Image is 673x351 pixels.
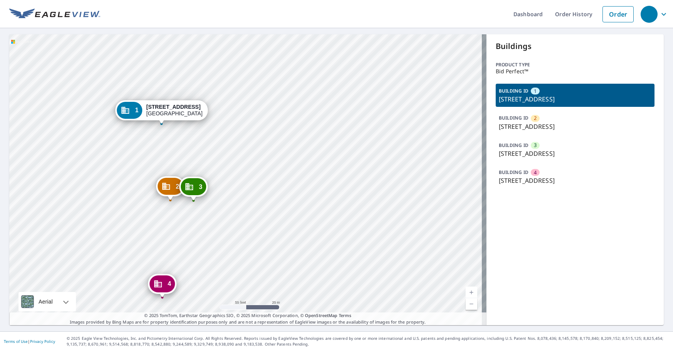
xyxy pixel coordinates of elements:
[499,88,528,94] p: BUILDING ID
[499,115,528,121] p: BUILDING ID
[4,339,28,344] a: Terms of Use
[466,298,477,310] a: Current Level 19, Zoom Out
[146,104,203,117] div: [GEOGRAPHIC_DATA]
[499,149,652,158] p: [STREET_ADDRESS]
[30,339,55,344] a: Privacy Policy
[156,176,185,200] div: Dropped pin, building 2, Commercial property, 5353 E County Line Rd Centennial, CO 80122
[339,312,352,318] a: Terms
[499,169,528,175] p: BUILDING ID
[146,104,201,110] strong: [STREET_ADDRESS]
[9,312,486,325] p: Images provided by Bing Maps are for property identification purposes only and are not a represen...
[499,94,652,104] p: [STREET_ADDRESS]
[499,142,528,148] p: BUILDING ID
[19,292,76,311] div: Aerial
[496,61,655,68] p: Product type
[466,287,477,298] a: Current Level 19, Zoom In
[534,142,537,149] span: 3
[499,122,652,131] p: [STREET_ADDRESS]
[199,184,202,190] span: 3
[534,115,537,122] span: 2
[534,169,537,176] span: 4
[602,6,634,22] a: Order
[135,107,139,113] span: 1
[148,274,177,298] div: Dropped pin, building 4, Commercial property, 8298 S Forest Ct Centennial, CO 80126
[496,68,655,74] p: Bid Perfect™
[9,8,100,20] img: EV Logo
[144,312,351,319] span: © 2025 TomTom, Earthstar Geographics SIO, © 2025 Microsoft Corporation, ©
[499,176,652,185] p: [STREET_ADDRESS]
[4,339,55,344] p: |
[534,88,537,95] span: 1
[496,40,655,52] p: Buildings
[67,336,669,347] p: © 2025 Eagle View Technologies, Inc. and Pictometry International Corp. All Rights Reserved. Repo...
[36,292,55,311] div: Aerial
[305,312,337,318] a: OpenStreetMap
[179,177,208,201] div: Dropped pin, building 3, Commercial property, 5353 E County Line Rd Centennial, CO 80122
[116,100,208,124] div: Dropped pin, building 1, Commercial property, 5353 E County Line Rd Littleton, CO 80122
[168,281,171,287] span: 4
[176,184,179,189] span: 2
